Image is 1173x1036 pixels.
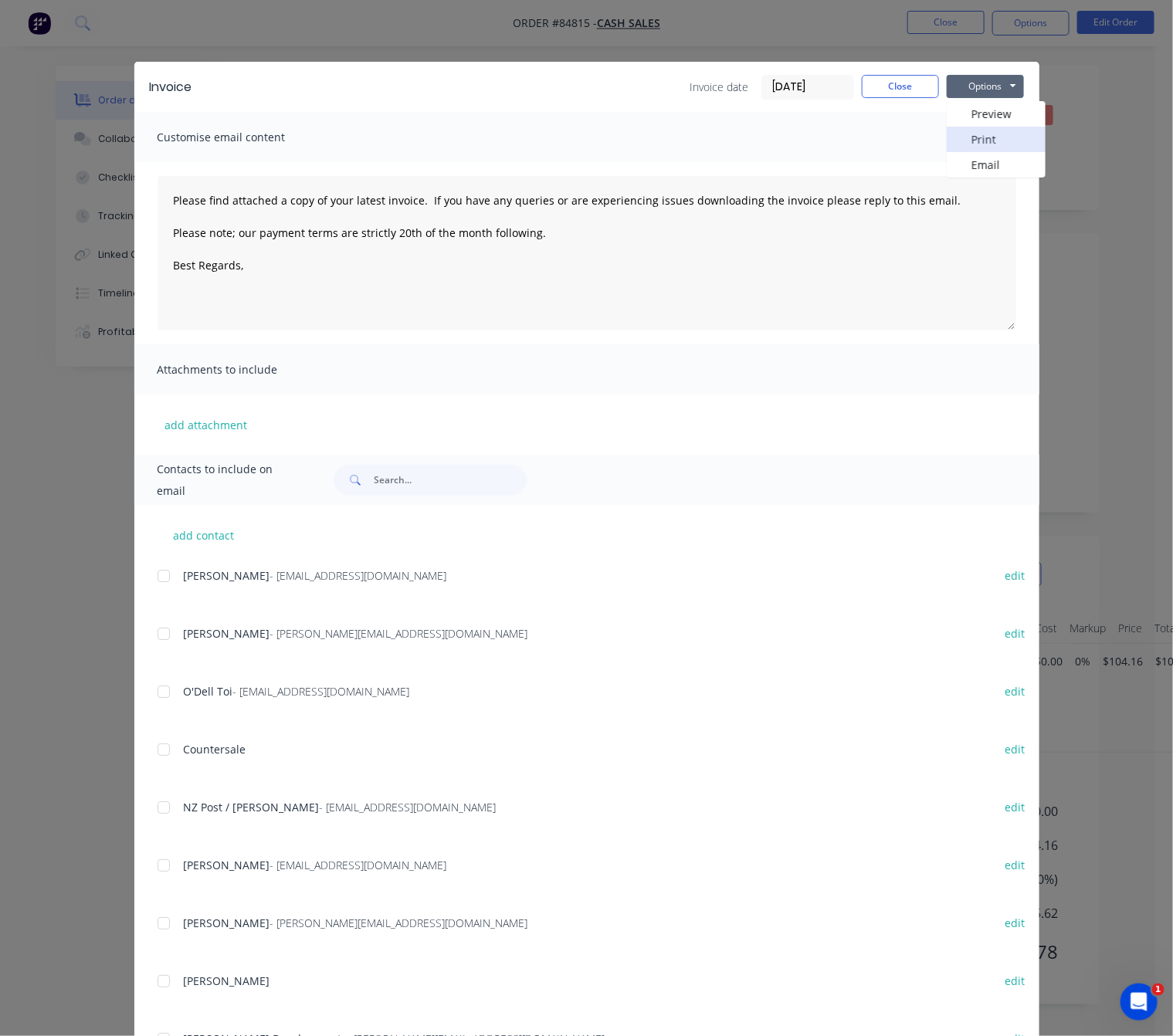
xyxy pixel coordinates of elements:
textarea: Please find attached a copy of your latest invoice. If you have any queries or are experiencing i... [158,176,1016,330]
button: Options [947,75,1024,98]
span: - [PERSON_NAME][EMAIL_ADDRESS][DOMAIN_NAME] [270,626,528,641]
iframe: Intercom live chat [1120,984,1158,1021]
span: Customise email content [158,127,327,148]
span: NZ Post / [PERSON_NAME] [184,800,320,814]
span: Countersale [184,742,246,757]
button: edit [995,970,1034,991]
span: - [EMAIL_ADDRESS][DOMAIN_NAME] [320,800,497,814]
button: add attachment [158,413,256,436]
div: Invoice [150,78,192,96]
span: [PERSON_NAME] [184,973,270,988]
input: Search... [374,465,527,496]
button: Print [947,127,1046,152]
span: - [EMAIL_ADDRESS][DOMAIN_NAME] [233,684,410,699]
span: [PERSON_NAME] [184,916,270,930]
span: Attachments to include [158,359,327,381]
button: edit [995,681,1034,702]
button: add contact [158,523,250,547]
span: [PERSON_NAME] [184,858,270,872]
button: Preview [947,101,1046,127]
button: edit [995,739,1034,760]
button: edit [995,912,1034,933]
span: Invoice date [690,79,749,95]
span: Contacts to include on email [158,459,296,502]
button: Close [862,75,939,98]
span: - [PERSON_NAME][EMAIL_ADDRESS][DOMAIN_NAME] [270,916,528,930]
button: edit [995,855,1034,875]
button: edit [995,623,1034,644]
span: 1 [1152,984,1165,996]
button: edit [995,797,1034,818]
span: O'Dell Toi [184,684,233,699]
span: [PERSON_NAME] [184,568,270,583]
span: - [EMAIL_ADDRESS][DOMAIN_NAME] [270,858,447,872]
button: edit [995,565,1034,586]
span: [PERSON_NAME] [184,626,270,641]
span: - [EMAIL_ADDRESS][DOMAIN_NAME] [270,568,447,583]
button: Email [947,152,1046,178]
